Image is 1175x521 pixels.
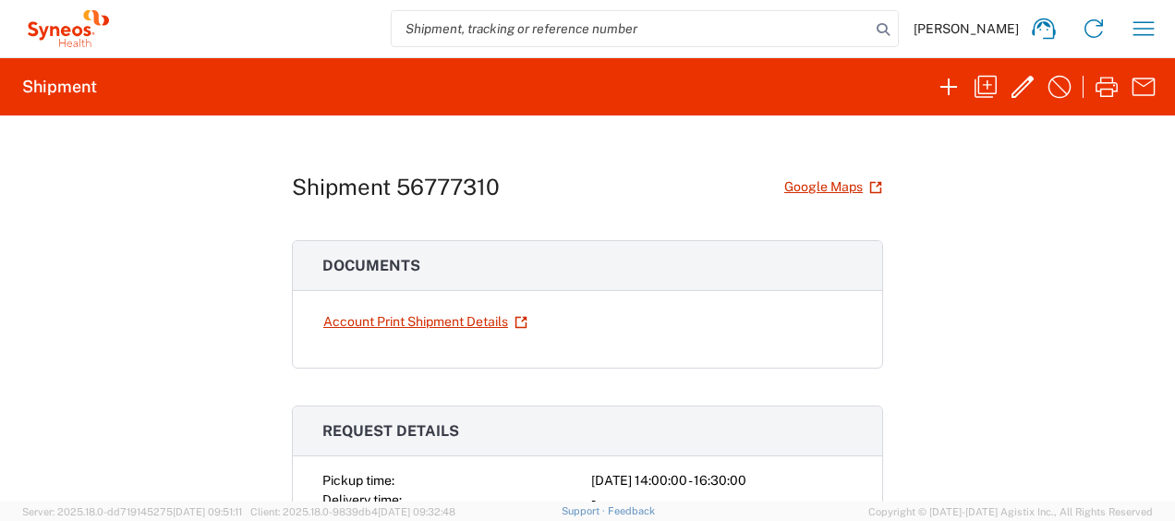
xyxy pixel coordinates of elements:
[322,473,394,488] span: Pickup time:
[322,492,402,507] span: Delivery time:
[322,422,459,440] span: Request details
[562,505,608,516] a: Support
[173,506,242,517] span: [DATE] 09:51:11
[868,503,1153,520] span: Copyright © [DATE]-[DATE] Agistix Inc., All Rights Reserved
[322,306,528,338] a: Account Print Shipment Details
[608,505,655,516] a: Feedback
[914,20,1019,37] span: [PERSON_NAME]
[292,174,500,200] h1: Shipment 56777310
[250,506,455,517] span: Client: 2025.18.0-9839db4
[22,76,97,98] h2: Shipment
[783,171,883,203] a: Google Maps
[322,257,420,274] span: Documents
[591,471,853,491] div: [DATE] 14:00:00 - 16:30:00
[378,506,455,517] span: [DATE] 09:32:48
[591,491,853,510] div: -
[22,506,242,517] span: Server: 2025.18.0-dd719145275
[392,11,870,46] input: Shipment, tracking or reference number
